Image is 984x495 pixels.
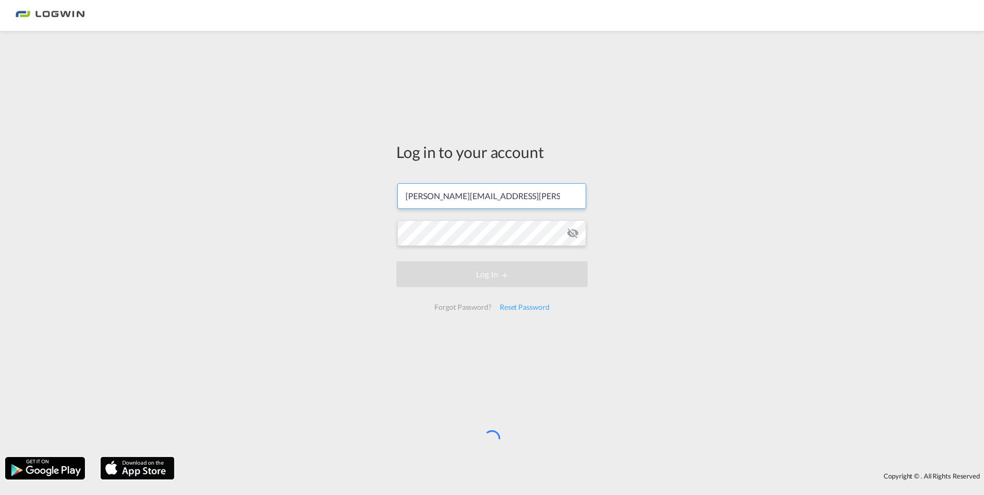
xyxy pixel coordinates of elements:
[430,298,495,316] div: Forgot Password?
[496,298,554,316] div: Reset Password
[180,467,984,485] div: Copyright © . All Rights Reserved
[397,183,586,209] input: Enter email/phone number
[396,261,588,287] button: LOGIN
[4,456,86,481] img: google.png
[99,456,175,481] img: apple.png
[15,4,85,27] img: bc73a0e0d8c111efacd525e4c8ad7d32.png
[567,227,579,239] md-icon: icon-eye-off
[396,141,588,163] div: Log in to your account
